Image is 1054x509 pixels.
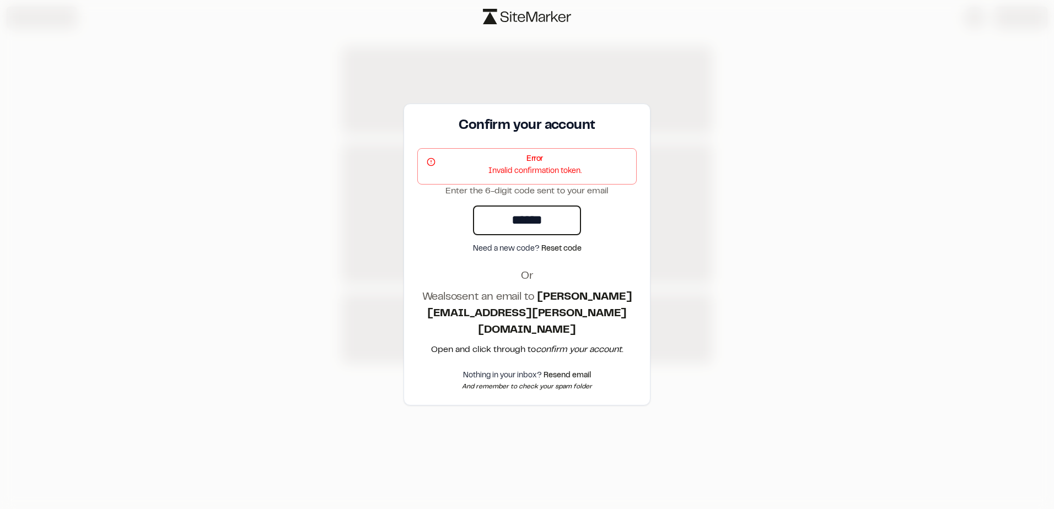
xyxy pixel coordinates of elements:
[417,185,637,198] p: Enter the 6-digit code sent to your email
[541,243,582,255] button: Reset code
[544,370,591,382] button: Resend email
[427,165,627,177] div: Invalid confirmation token.
[483,9,571,24] img: logo-black-rebrand.svg
[417,243,637,255] div: Need a new code?
[417,343,637,356] p: Open and click through to .
[417,382,637,392] div: And remember to check your spam folder
[417,268,637,285] h2: Or
[417,289,637,339] h1: We also sent an email to
[536,346,622,354] em: confirm your account
[427,293,632,335] strong: [PERSON_NAME][EMAIL_ADDRESS][PERSON_NAME][DOMAIN_NAME]
[427,155,627,163] h5: Error
[417,370,637,382] div: Nothing in your inbox?
[417,117,637,135] h3: Confirm your account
